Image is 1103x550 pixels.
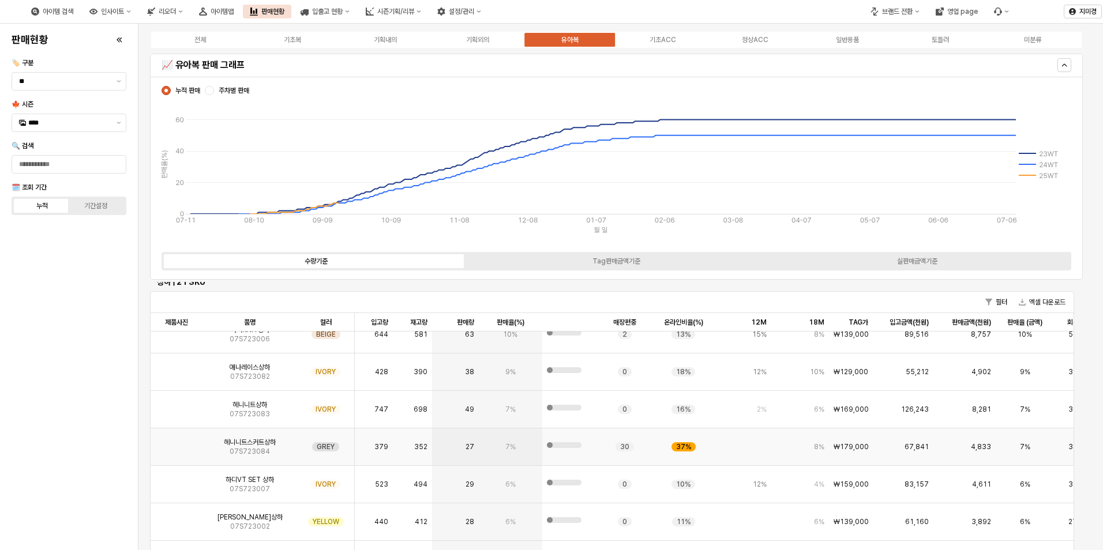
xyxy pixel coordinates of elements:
[246,35,339,45] label: 기초복
[217,513,283,522] span: [PERSON_NAME]상하
[622,330,627,339] span: 2
[901,405,929,414] span: 126,243
[377,7,414,16] div: 시즌기획/리뷰
[414,442,427,451] span: 352
[905,480,929,489] span: 83,157
[620,442,629,451] span: 30
[947,7,978,16] div: 영업 page
[905,330,929,339] span: 89,516
[226,475,274,484] span: 하디VT SET 상하
[12,183,47,191] span: 🗓️ 조회 기간
[676,442,691,451] span: 37%
[676,367,691,376] span: 18%
[312,7,343,16] div: 입출고 현황
[211,7,234,16] div: 아이템맵
[676,330,691,339] span: 13%
[809,318,824,327] span: 18M
[43,7,73,16] div: 아이템 검색
[430,5,488,18] button: 설정/관리
[69,201,123,211] label: 기간설정
[414,330,427,339] span: 581
[230,334,270,344] span: 07S723006
[449,7,474,16] div: 설정/관리
[12,142,33,150] span: 🔍 검색
[82,5,138,18] div: 인사이트
[244,318,256,327] span: 품명
[814,330,824,339] span: 8%
[561,36,579,44] div: 유아복
[676,480,691,489] span: 10%
[650,36,676,44] div: 기초ACC
[752,330,767,339] span: 15%
[971,517,991,526] span: 3,892
[836,36,859,44] div: 일반용품
[1057,58,1071,72] button: Hide
[981,295,1012,309] button: 필터
[616,35,708,45] label: 기초ACC
[12,34,48,46] h4: 판매현황
[524,35,616,45] label: 유아복
[159,7,176,16] div: 리오더
[664,318,703,327] span: 온라인비율(%)
[339,35,432,45] label: 기획내의
[465,330,474,339] span: 63
[112,73,126,90] button: 제안 사항 표시
[742,36,768,44] div: 정상ACC
[972,405,991,414] span: 8,281
[316,405,336,414] span: IVORY
[316,480,336,489] span: IVORY
[166,256,466,266] label: 수량기준
[1068,480,1083,489] span: 31%
[219,86,249,95] span: 주차별 판매
[864,5,926,18] button: 브랜드 전환
[1020,517,1030,526] span: 6%
[1020,405,1030,414] span: 7%
[834,442,869,451] span: ₩179,000
[753,480,767,489] span: 12%
[457,318,474,327] span: 판매량
[1068,442,1083,451] span: 38%
[505,442,516,451] span: 7%
[1064,5,1102,18] button: 지미경
[414,480,427,489] span: 494
[466,480,474,489] span: 29
[36,202,48,210] div: 누적
[317,442,335,451] span: GREY
[230,409,270,419] span: 07S723083
[801,35,894,45] label: 일반용품
[834,405,869,414] span: ₩169,000
[503,330,517,339] span: 10%
[971,330,991,339] span: 8,757
[24,5,80,18] button: 아이템 검색
[374,517,388,526] span: 440
[1024,36,1041,44] div: 미분류
[834,480,869,489] span: ₩159,000
[622,367,627,376] span: 0
[894,35,986,45] label: 토들러
[1068,330,1083,339] span: 50%
[192,5,241,18] button: 아이템맵
[359,5,428,18] div: 시즌기획/리뷰
[243,5,291,18] button: 판매현황
[414,405,427,414] span: 698
[897,257,937,265] div: 실판매금액기준
[175,86,200,95] span: 누적 판매
[261,7,284,16] div: 판매현황
[1067,318,1085,327] span: 회수율
[466,517,474,526] span: 28
[230,447,270,456] span: 07S723084
[622,517,627,526] span: 0
[415,517,427,526] span: 412
[810,367,824,376] span: 10%
[1068,367,1083,376] span: 37%
[294,5,357,18] div: 입출고 현황
[834,517,869,526] span: ₩139,000
[140,5,190,18] button: 리오더
[465,367,474,376] span: 38
[101,7,124,16] div: 인사이트
[505,367,516,376] span: 9%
